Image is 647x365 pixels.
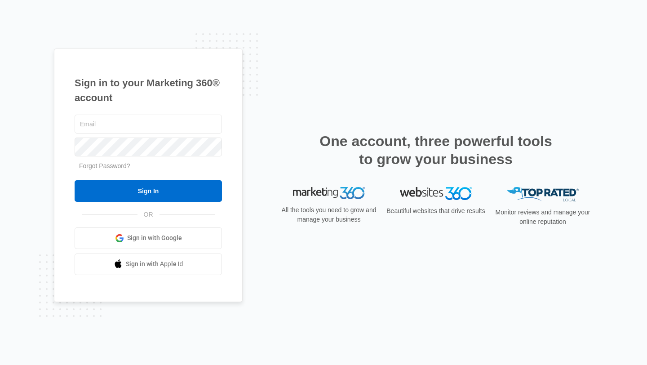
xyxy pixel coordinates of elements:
[75,115,222,134] input: Email
[126,259,183,269] span: Sign in with Apple Id
[79,162,130,169] a: Forgot Password?
[386,206,486,216] p: Beautiful websites that drive results
[400,187,472,200] img: Websites 360
[75,227,222,249] a: Sign in with Google
[317,132,555,168] h2: One account, three powerful tools to grow your business
[279,205,379,224] p: All the tools you need to grow and manage your business
[492,208,593,227] p: Monitor reviews and manage your online reputation
[127,233,182,243] span: Sign in with Google
[137,210,160,219] span: OR
[75,254,222,275] a: Sign in with Apple Id
[507,187,579,202] img: Top Rated Local
[293,187,365,200] img: Marketing 360
[75,180,222,202] input: Sign In
[75,76,222,105] h1: Sign in to your Marketing 360® account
